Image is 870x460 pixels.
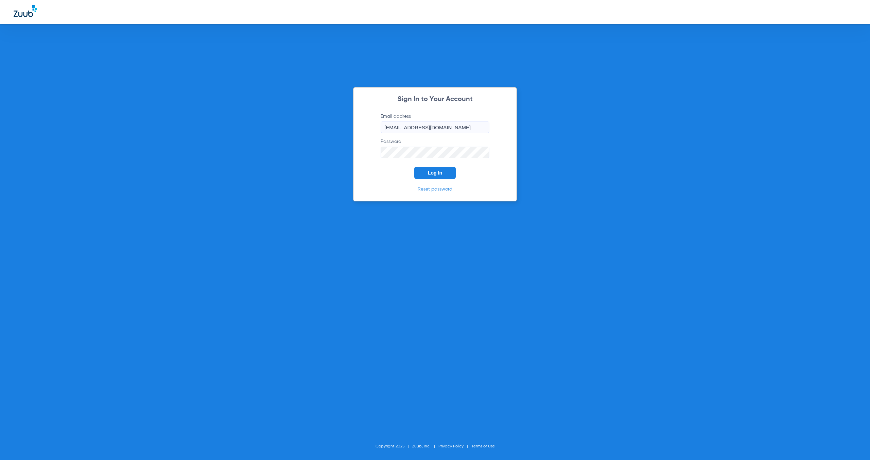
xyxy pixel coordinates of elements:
button: Log In [414,167,456,179]
h2: Sign In to Your Account [370,96,500,103]
a: Privacy Policy [438,444,464,448]
span: Log In [428,170,442,176]
a: Terms of Use [471,444,495,448]
label: Email address [381,113,489,133]
a: Reset password [418,187,452,192]
img: Zuub Logo [14,5,37,17]
li: Copyright 2025 [376,443,412,450]
input: Password [381,147,489,158]
iframe: Chat Widget [836,427,870,460]
li: Zuub, Inc. [412,443,438,450]
input: Email address [381,121,489,133]
label: Password [381,138,489,158]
